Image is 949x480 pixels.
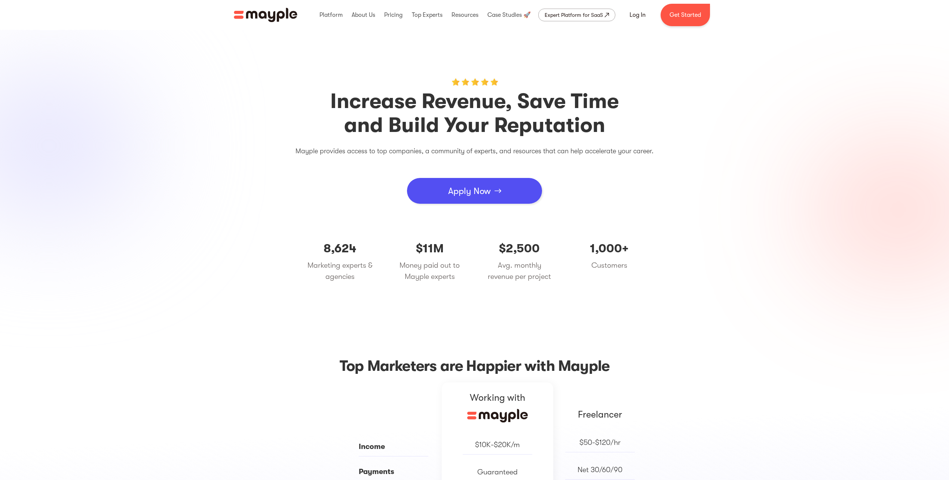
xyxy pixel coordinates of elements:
div: Freelancer [578,409,622,420]
div: About Us [350,3,377,27]
div: Expert Platform for SaaS [545,10,603,19]
h4: 8,624 [306,241,374,256]
h4: 1,000+ [576,241,643,256]
div: Top Experts [410,3,444,27]
h4: $11M [396,241,463,256]
div: Working with [470,392,525,403]
div: Pricing [382,3,404,27]
div: Income [359,441,428,452]
h3: Top Marketers are Happier with Mayple [19,356,930,376]
p: Mayple provides access to top companies, a community of experts, and resources that can help acce... [250,145,699,157]
div: Platform [318,3,345,27]
a: Get Started [661,4,710,26]
div: $50-$120/hr [579,437,621,448]
div: $10K-$20K/m [475,439,520,450]
div: Payments [359,466,428,477]
div: Resources [450,3,480,27]
p: Money paid out to Mayple experts [396,260,463,282]
a: home [234,8,297,22]
a: Expert Platform for SaaS [538,9,615,21]
img: Mayple logo [234,8,297,22]
div: Apply Now [448,180,491,202]
a: Log In [621,6,655,24]
p: Customers [576,260,643,271]
p: Avg. monthly revenue per project [486,260,553,282]
h4: $2,500 [486,241,553,256]
h1: Increase Revenue, Save Time and Build Your Reputation [250,89,699,137]
div: Guaranteed [477,467,518,478]
img: Mayple logo [467,409,528,422]
a: Apply Now [407,178,542,204]
p: Marketing experts & agencies [306,260,374,282]
div: Net 30/60/90 [578,464,622,476]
